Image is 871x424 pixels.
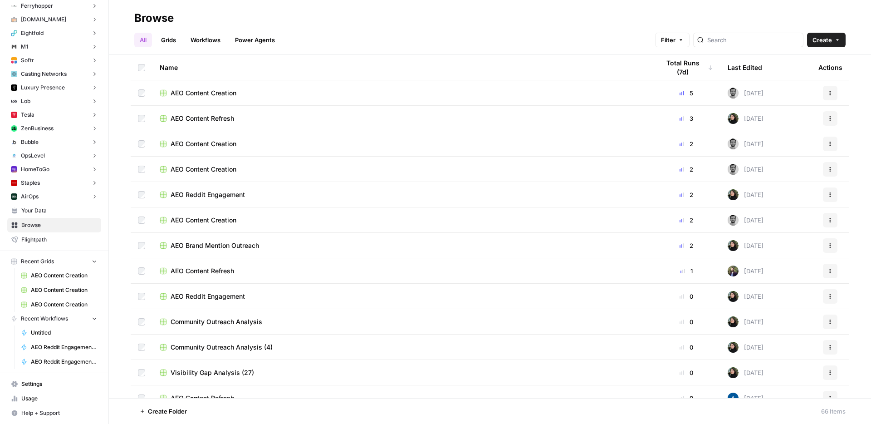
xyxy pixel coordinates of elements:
[171,317,262,326] span: Community Outreach Analysis
[171,165,236,174] span: AEO Content Creation
[21,394,97,403] span: Usage
[728,189,739,200] img: eoqc67reg7z2luvnwhy7wyvdqmsw
[171,241,259,250] span: AEO Brand Mention Outreach
[7,13,101,26] button: [DOMAIN_NAME]
[21,236,97,244] span: Flightpath
[21,138,39,146] span: Bubble
[21,315,68,323] span: Recent Workflows
[31,286,97,294] span: AEO Content Creation
[728,88,763,99] div: [DATE]
[17,283,101,297] a: AEO Content Creation
[21,70,67,78] span: Casting Networks
[661,35,675,44] span: Filter
[11,166,17,173] img: 7dc9v8omtoqmry730cgyi9lm7ris
[11,139,17,145] img: en82gte408cjjpk3rc19j1mw467d
[171,216,236,225] span: AEO Content Creation
[21,192,39,201] span: AirOps
[7,81,101,94] button: Luxury Presence
[7,40,101,54] button: M1
[11,3,17,9] img: eexhd2qvoukt2ejwg9bmkswibbj7
[728,342,763,353] div: [DATE]
[160,190,645,199] a: AEO Reddit Engagement
[31,271,97,280] span: AEO Content Creation
[134,33,152,47] a: All
[7,135,101,149] button: Bubble
[21,257,54,266] span: Recent Grids
[728,393,763,404] div: [DATE]
[21,84,65,92] span: Luxury Presence
[655,33,690,47] button: Filter
[807,33,846,47] button: Create
[31,358,97,366] span: AEO Reddit Engagement - Fork
[31,329,97,337] span: Untitled
[171,368,254,377] span: Visibility Gap Analysis (27)
[728,266,763,276] div: [DATE]
[7,190,101,203] button: AirOps
[7,54,101,67] button: Softr
[185,33,226,47] a: Workflows
[21,207,97,215] span: Your Data
[7,122,101,135] button: ZenBusiness
[160,114,645,123] a: AEO Content Refresh
[7,255,101,268] button: Recent Grids
[728,164,739,175] img: 6v3gwuotverrb420nfhk5cu1cyh1
[728,189,763,200] div: [DATE]
[11,57,17,64] img: 8f5vzodz3ludql2tbwx8bi1d52yn
[21,179,40,187] span: Staples
[17,297,101,312] a: AEO Content Creation
[11,180,17,186] img: l38ge4hqsz3ncugeacxi3fkp7vky
[134,404,192,419] button: Create Folder
[7,26,101,40] button: Eightfold
[11,16,17,23] img: hh7meaiforme47590bv7wxo1t45d
[728,367,739,378] img: eoqc67reg7z2luvnwhy7wyvdqmsw
[728,393,739,404] img: he81ibor8lsei4p3qvg4ugbvimgp
[660,139,713,148] div: 2
[171,190,245,199] span: AEO Reddit Engagement
[160,165,645,174] a: AEO Content Creation
[728,367,763,378] div: [DATE]
[7,232,101,247] a: Flightpath
[171,266,234,276] span: AEO Content Refresh
[160,89,645,98] a: AEO Content Creation
[21,29,44,37] span: Eightfold
[156,33,181,47] a: Grids
[160,216,645,225] a: AEO Content Creation
[660,190,713,199] div: 2
[21,409,97,417] span: Help + Support
[7,149,101,163] button: OpsLevel
[171,343,273,352] span: Community Outreach Analysis (4)
[11,193,17,200] img: yjux4x3lwinlft1ym4yif8lrli78
[660,292,713,301] div: 0
[11,112,17,118] img: 7ds9flyfqduh2wtqvmx690h1wasw
[21,56,34,64] span: Softr
[7,108,101,122] button: Tesla
[160,292,645,301] a: AEO Reddit Engagement
[821,407,846,416] div: 66 Items
[21,380,97,388] span: Settings
[812,35,832,44] span: Create
[21,111,34,119] span: Tesla
[160,394,645,403] a: AEO Content Refresh
[21,221,97,229] span: Browse
[171,394,234,403] span: AEO Content Refresh
[728,113,763,124] div: [DATE]
[728,316,763,327] div: [DATE]
[11,71,17,77] img: tzz65mse7x1e4n6fp64we22ez3zb
[728,55,762,80] div: Last Edited
[728,240,739,251] img: eoqc67reg7z2luvnwhy7wyvdqmsw
[728,240,763,251] div: [DATE]
[11,125,17,132] img: 05m09w22jc6cxach36uo5q7oe4kr
[160,55,645,80] div: Name
[17,340,101,355] a: AEO Reddit Engagement - Fork
[171,114,234,123] span: AEO Content Refresh
[7,391,101,406] a: Usage
[7,218,101,232] a: Browse
[728,266,739,276] img: 4dqwcgipae5fdwxp9v51u2818epj
[230,33,280,47] a: Power Agents
[7,312,101,325] button: Recent Workflows
[171,139,236,148] span: AEO Content Creation
[11,44,17,50] img: vmpcqx2fmvdmwy1o23gvq2azfiwc
[728,291,739,302] img: eoqc67reg7z2luvnwhy7wyvdqmsw
[660,394,713,403] div: 0
[728,215,739,226] img: 6v3gwuotverrb420nfhk5cu1cyh1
